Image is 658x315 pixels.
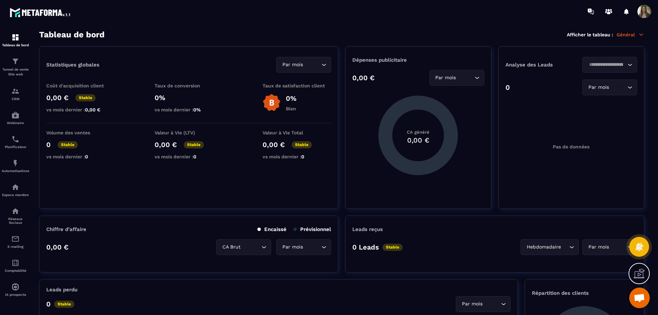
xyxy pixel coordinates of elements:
p: Coût d'acquisition client [46,83,115,88]
p: Pas de données [553,144,589,149]
p: Planificateur [2,145,29,149]
p: Valeur à Vie Total [263,130,331,135]
p: Leads reçus [352,226,383,232]
p: Stable [75,94,96,101]
span: CA Brut [221,243,242,251]
p: 0 [46,300,51,308]
p: Général [617,32,644,38]
img: scheduler [11,135,20,143]
span: Par mois [281,243,304,251]
p: Afficher le tableau : [567,32,613,37]
p: 0,00 € [155,141,177,149]
p: vs mois dernier : [155,154,223,159]
input: Search for option [610,84,626,91]
p: Automatisations [2,169,29,173]
span: 0 [193,154,196,159]
a: formationformationTableau de bord [2,28,29,52]
p: 0 [505,83,510,92]
input: Search for option [610,243,626,251]
div: Search for option [582,80,637,95]
p: CRM [2,97,29,101]
p: Chiffre d’affaire [46,226,86,232]
p: Tunnel de vente Site web [2,67,29,77]
img: accountant [11,259,20,267]
p: 0,00 € [352,74,375,82]
p: Stable [54,301,74,308]
p: vs mois dernier : [46,154,115,159]
span: Par mois [460,300,484,308]
a: formationformationCRM [2,82,29,106]
span: 0 [85,154,88,159]
div: Search for option [582,239,637,255]
p: Taux de conversion [155,83,223,88]
img: automations [11,111,20,119]
img: email [11,235,20,243]
span: Par mois [281,61,304,69]
p: 0% [286,94,296,102]
img: formation [11,57,20,65]
p: Stable [382,244,403,251]
a: automationsautomationsWebinaire [2,106,29,130]
input: Search for option [304,61,320,69]
p: 0,00 € [263,141,285,149]
input: Search for option [587,61,626,69]
a: social-networksocial-networkRéseaux Sociaux [2,202,29,230]
p: Volume des ventes [46,130,115,135]
p: Espace membre [2,193,29,197]
span: Par mois [587,84,610,91]
input: Search for option [304,243,320,251]
a: emailemailE-mailing [2,230,29,254]
div: Search for option [582,57,637,73]
img: automations [11,159,20,167]
p: Stable [292,141,312,148]
a: automationsautomationsEspace membre [2,178,29,202]
p: Statistiques globales [46,62,99,68]
input: Search for option [562,243,568,251]
p: vs mois dernier : [155,107,223,112]
p: Dépenses publicitaire [352,57,484,63]
p: IA prospects [2,293,29,296]
img: b-badge-o.b3b20ee6.svg [263,94,281,112]
p: Webinaire [2,121,29,125]
a: automationsautomationsAutomatisations [2,154,29,178]
div: Search for option [456,296,511,312]
p: Encaissé [257,226,287,232]
div: Search for option [276,239,331,255]
p: E-mailing [2,245,29,249]
span: 0% [193,107,201,112]
div: Search for option [276,57,331,73]
span: 0 [301,154,304,159]
img: formation [11,87,20,95]
input: Search for option [458,74,473,82]
p: 0,00 € [46,243,69,251]
span: 0,00 € [85,107,100,112]
span: Par mois [587,243,610,251]
p: Stable [184,141,204,148]
img: social-network [11,207,20,215]
p: Répartition des clients [532,290,637,296]
span: Hebdomadaire [525,243,562,251]
p: Réseaux Sociaux [2,217,29,225]
img: logo [10,6,71,19]
div: Search for option [521,239,579,255]
p: vs mois dernier : [46,107,115,112]
p: Taux de satisfaction client [263,83,331,88]
p: Stable [58,141,78,148]
img: formation [11,33,20,41]
span: Par mois [434,74,458,82]
p: Leads perdu [46,287,77,293]
p: 0 [46,141,51,149]
a: formationformationTunnel de vente Site web [2,52,29,82]
p: Tableau de bord [2,43,29,47]
p: Bien [286,106,296,111]
p: Valeur à Vie (LTV) [155,130,223,135]
p: 0% [155,94,223,102]
p: vs mois dernier : [263,154,331,159]
a: schedulerschedulerPlanificateur [2,130,29,154]
input: Search for option [242,243,260,251]
p: 0 Leads [352,243,379,251]
p: Prévisionnel [293,226,331,232]
h3: Tableau de bord [39,30,105,39]
input: Search for option [484,300,499,308]
p: Analyse des Leads [505,62,571,68]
